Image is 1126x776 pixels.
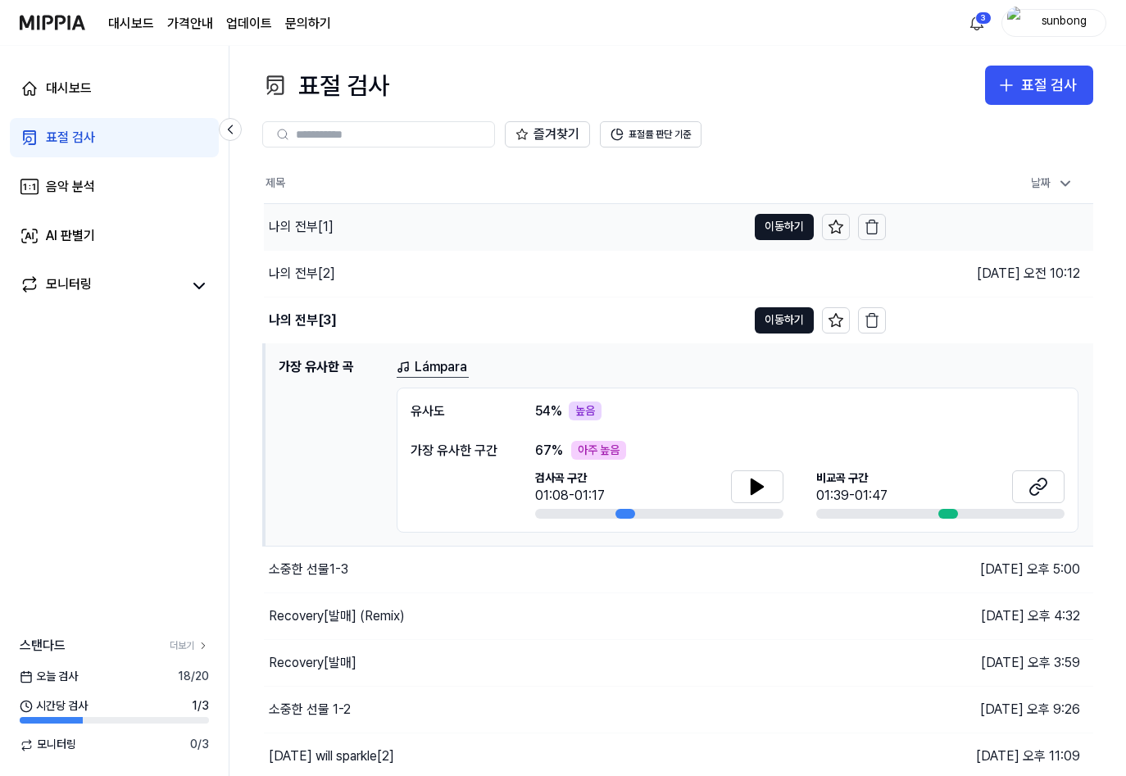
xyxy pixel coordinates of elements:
[886,297,1093,343] td: [DATE] 오전 8:57
[20,636,66,656] span: 스탠다드
[20,275,183,297] a: 모니터링
[1007,7,1027,39] img: profile
[985,66,1093,105] button: 표절 검사
[46,177,95,197] div: 음악 분석
[10,167,219,206] a: 음악 분석
[535,441,563,461] span: 67 %
[262,66,389,105] div: 표절 검사
[1024,170,1080,197] div: 날짜
[190,737,209,753] span: 0 / 3
[10,216,219,256] a: AI 판별기
[886,640,1093,687] td: [DATE] 오후 3:59
[1021,74,1077,98] div: 표절 검사
[411,441,502,461] div: 가장 유사한 구간
[571,441,626,461] div: 아주 높음
[269,560,348,579] div: 소중한 선물1-3
[46,275,92,297] div: 모니터링
[269,606,405,626] div: Recovery[발매] (Remix)
[397,357,469,378] a: Lámpara
[755,214,814,240] button: 이동하기
[269,311,336,330] div: 나의 전부[3]
[886,687,1093,733] td: [DATE] 오후 9:26
[1001,9,1106,37] button: profilesunbong
[755,307,814,334] button: 이동하기
[285,14,331,34] a: 문의하기
[886,593,1093,640] td: [DATE] 오후 4:32
[10,69,219,108] a: 대시보드
[600,121,701,147] button: 표절률 판단 기준
[46,79,92,98] div: 대시보드
[20,669,78,685] span: 오늘 검사
[569,402,602,421] div: 높음
[816,470,888,487] span: 비교곡 구간
[46,128,95,147] div: 표절 검사
[816,486,888,506] div: 01:39-01:47
[967,13,987,33] img: 알림
[269,700,351,719] div: 소중한 선물 1-2
[535,470,605,487] span: 검사곡 구간
[279,357,384,533] h1: 가장 유사한 곡
[886,203,1093,250] td: [DATE] 오전 10:13
[269,217,334,237] div: 나의 전부[1]
[170,639,209,653] a: 더보기
[505,121,590,147] button: 즐겨찾기
[535,486,605,506] div: 01:08-01:17
[10,118,219,157] a: 표절 검사
[886,547,1093,593] td: [DATE] 오후 5:00
[20,737,76,753] span: 모니터링
[20,698,88,715] span: 시간당 검사
[964,10,990,36] button: 알림3
[167,14,213,34] button: 가격안내
[269,653,356,673] div: Recovery[발매]
[178,669,209,685] span: 18 / 20
[226,14,272,34] a: 업데이트
[886,250,1093,297] td: [DATE] 오전 10:12
[46,226,95,246] div: AI 판별기
[411,402,502,421] div: 유사도
[264,164,886,203] th: 제목
[108,14,154,34] a: 대시보드
[975,11,992,25] div: 3
[535,402,562,421] span: 54 %
[192,698,209,715] span: 1 / 3
[269,264,335,284] div: 나의 전부[2]
[269,747,394,766] div: [DATE] will sparkle[2]
[1032,13,1096,31] div: sunbong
